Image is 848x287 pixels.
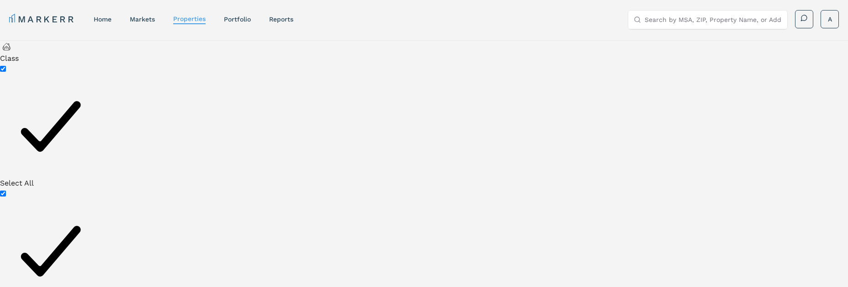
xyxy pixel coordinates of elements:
a: markets [130,16,155,23]
button: A [821,10,839,28]
a: Portfolio [224,16,251,23]
input: Search by MSA, ZIP, Property Name, or Address [645,11,782,29]
a: properties [173,15,206,22]
a: home [94,16,111,23]
a: reports [269,16,293,23]
span: A [828,15,832,24]
a: MARKERR [9,13,75,26]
